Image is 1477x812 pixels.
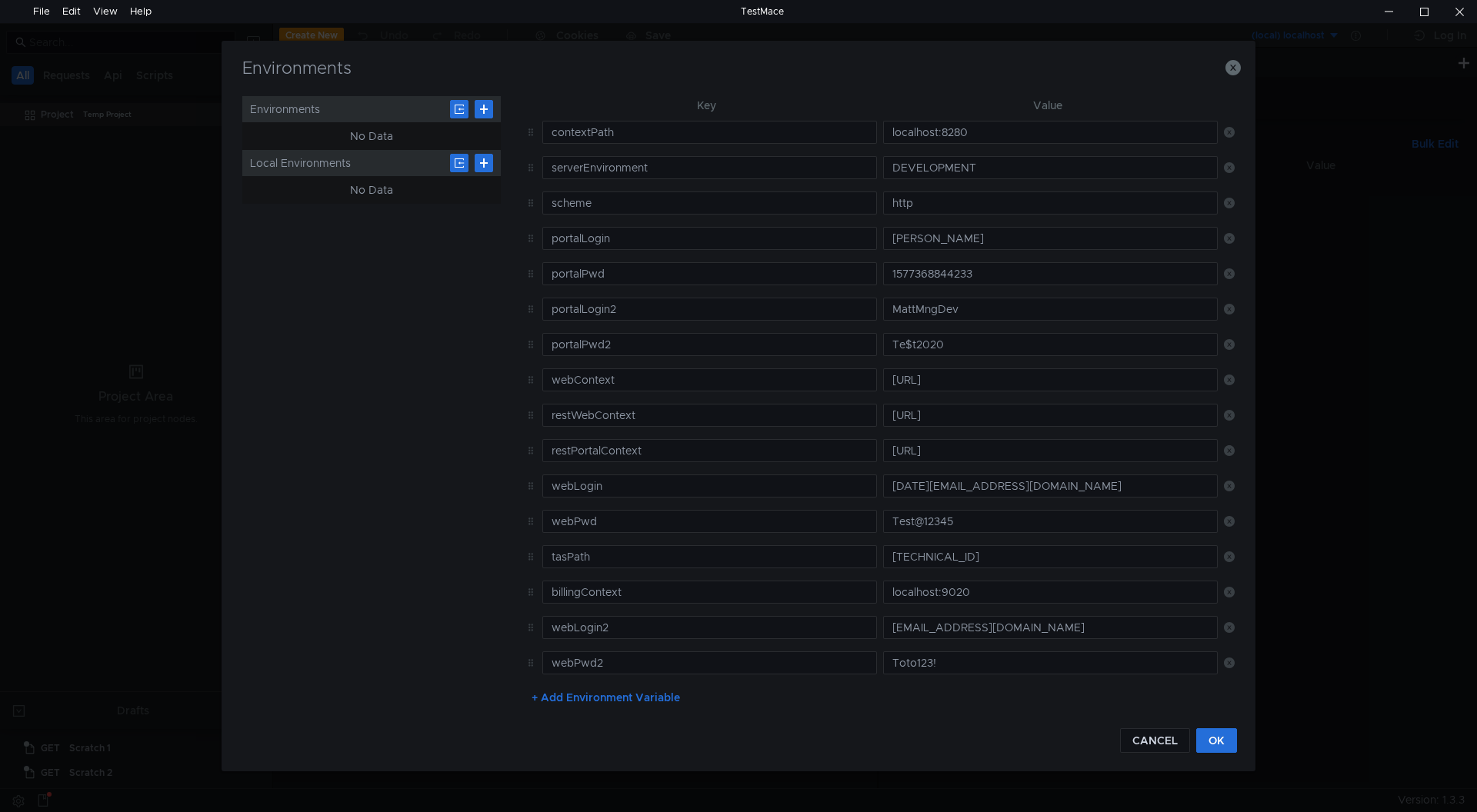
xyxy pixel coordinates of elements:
div: No Data [350,127,393,145]
div: Local Environments [242,150,501,176]
div: No Data [350,181,393,199]
th: Key [536,96,877,115]
div: Environments [242,96,501,122]
h3: Environments [240,59,1237,78]
th: Value [877,96,1218,115]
